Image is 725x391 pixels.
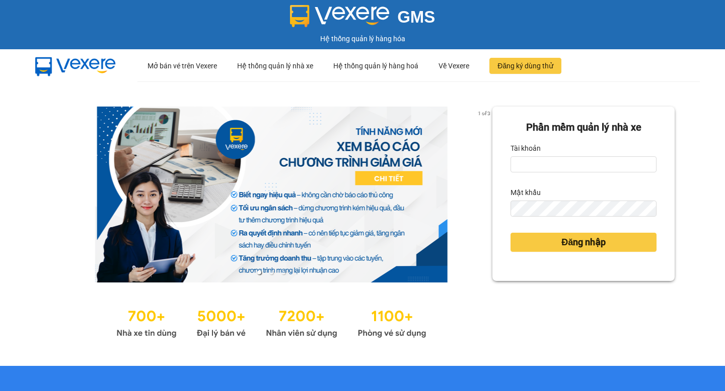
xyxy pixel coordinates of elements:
span: Đăng ký dùng thử [497,60,553,71]
button: next slide / item [478,107,492,282]
div: Về Vexere [439,50,469,82]
a: GMS [290,15,436,23]
li: slide item 3 [281,270,285,274]
div: Hệ thống quản lý hàng hóa [3,33,722,44]
img: Statistics.png [116,303,426,341]
label: Mật khẩu [511,184,541,201]
label: Tài khoản [511,140,541,156]
span: Đăng nhập [561,235,606,249]
div: Mở bán vé trên Vexere [148,50,217,82]
button: previous slide / item [50,107,64,282]
img: logo 2 [290,5,390,27]
button: Đăng nhập [511,233,657,252]
p: 1 of 3 [475,107,492,120]
input: Mật khẩu [511,201,657,217]
div: Hệ thống quản lý nhà xe [237,50,313,82]
button: Đăng ký dùng thử [489,58,561,74]
span: GMS [397,8,435,26]
img: mbUUG5Q.png [25,49,126,82]
li: slide item 2 [269,270,273,274]
div: Phần mềm quản lý nhà xe [511,120,657,135]
div: Hệ thống quản lý hàng hoá [333,50,418,82]
li: slide item 1 [257,270,261,274]
input: Tài khoản [511,156,657,172]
